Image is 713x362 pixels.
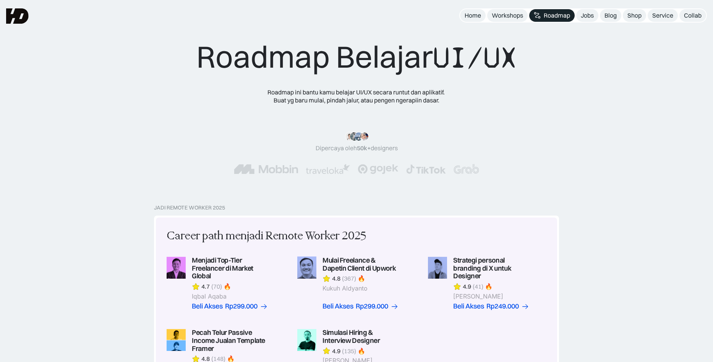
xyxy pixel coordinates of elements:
a: Blog [600,9,621,22]
div: Workshops [492,11,523,19]
div: Beli Akses [453,302,484,310]
div: Shop [627,11,642,19]
div: Service [652,11,673,19]
a: Beli AksesRp299.000 [322,302,399,310]
a: Shop [623,9,646,22]
div: Beli Akses [192,302,223,310]
div: Roadmap [544,11,570,19]
a: Jobs [576,9,598,22]
span: 50k+ [357,144,371,152]
div: Jadi Remote Worker 2025 [154,205,225,211]
div: Home [465,11,481,19]
a: Home [460,9,486,22]
a: Workshops [487,9,528,22]
div: Beli Akses [322,302,353,310]
div: Roadmap ini bantu kamu belajar UI/UX secara runtut dan aplikatif. Buat yg baru mulai, pindah jalu... [261,88,452,104]
div: Dipercaya oleh designers [316,144,398,152]
a: Collab [679,9,706,22]
a: Beli AksesRp299.000 [192,302,268,310]
div: Jobs [581,11,594,19]
div: Rp249.000 [486,302,519,310]
a: Roadmap [529,9,575,22]
a: Service [648,9,678,22]
a: Beli AksesRp249.000 [453,302,529,310]
div: Rp299.000 [225,302,258,310]
div: Rp299.000 [356,302,388,310]
div: Career path menjadi Remote Worker 2025 [167,228,366,244]
div: Roadmap Belajar [196,38,517,76]
span: UI/UX [433,39,517,76]
div: Collab [684,11,702,19]
div: Blog [604,11,617,19]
